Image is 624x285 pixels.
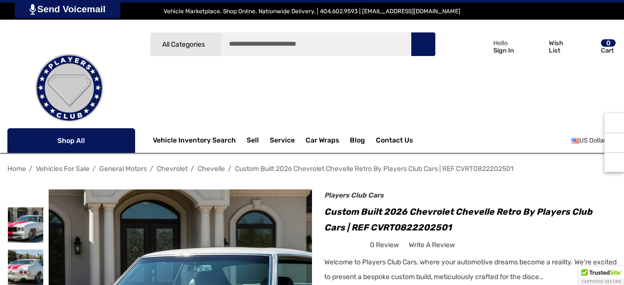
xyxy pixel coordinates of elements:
[409,241,455,250] span: Write a Review
[306,131,350,150] a: Car Wraps
[370,239,399,251] span: 0 review
[247,136,259,147] span: Sell
[601,39,616,47] p: 0
[579,266,624,285] div: TrustedSite Certified
[588,164,601,173] a: Previous
[20,39,118,137] img: Players Club | Cars For Sale
[235,165,513,173] a: Custom Built 2026 Chevrolet Chevelle Retro by Players Club Cars | REF CVRT0822202501
[463,29,519,63] a: Sign in
[576,29,617,68] a: Cart with 0 items
[601,47,616,54] p: Cart
[150,32,221,57] a: All Categories Icon Arrow Down Icon Arrow Up
[153,136,236,147] a: Vehicle Inventory Search
[270,136,295,147] a: Service
[117,137,124,144] svg: Icon Arrow Down
[571,131,617,150] a: USD
[247,131,270,150] a: Sell
[18,135,33,146] svg: Icon Line
[162,40,205,49] span: All Categories
[609,118,619,128] svg: Recently Viewed
[524,29,576,63] a: Wish List Wish List
[7,165,26,173] a: Home
[206,41,214,48] svg: Icon Arrow Down
[164,8,460,15] span: Vehicle Marketplace. Shop Online. Nationwide Delivery. | 404.602.9593 | [EMAIL_ADDRESS][DOMAIN_NAME]
[474,39,488,53] svg: Icon User Account
[8,250,43,285] img: Custom Built 2026 Chevrolet Chevelle Retro by Players Club Cars | REF CVRT0822202501
[99,165,147,173] a: General Motors
[350,136,365,147] a: Blog
[36,165,89,173] a: Vehicles For Sale
[493,39,514,47] p: Hello
[29,4,36,15] img: PjwhLS0gR2VuZXJhdG9yOiBHcmF2aXQuaW8gLS0+PHN2ZyB4bWxucz0iaHR0cDovL3d3dy53My5vcmcvMjAwMC9zdmciIHhtb...
[198,165,225,173] a: Chevelle
[603,164,617,173] a: Next
[7,128,135,153] p: Shop All
[411,32,435,57] button: Search
[493,47,514,54] p: Sign In
[7,160,617,177] nav: Breadcrumb
[324,258,617,281] span: Welcome to Players Club Cars, where your automotive dreams become a reality. We're excited to pre...
[604,158,624,168] svg: Top
[549,39,575,54] p: Wish List
[376,136,413,147] a: Contact Us
[8,207,43,243] img: Custom Built 2026 Chevrolet Chevelle Retro by Players Club Cars | REF CVRT0822202501
[528,40,543,54] svg: Wish List
[609,138,619,148] svg: Social Media
[580,40,595,54] svg: Review Your Cart
[409,239,455,251] a: Write a Review
[306,136,339,147] span: Car Wraps
[324,204,617,235] h1: Custom Built 2026 Chevrolet Chevelle Retro by Players Club Cars | REF CVRT0822202501
[324,191,384,199] a: Players Club Cars
[157,165,188,173] a: Chevrolet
